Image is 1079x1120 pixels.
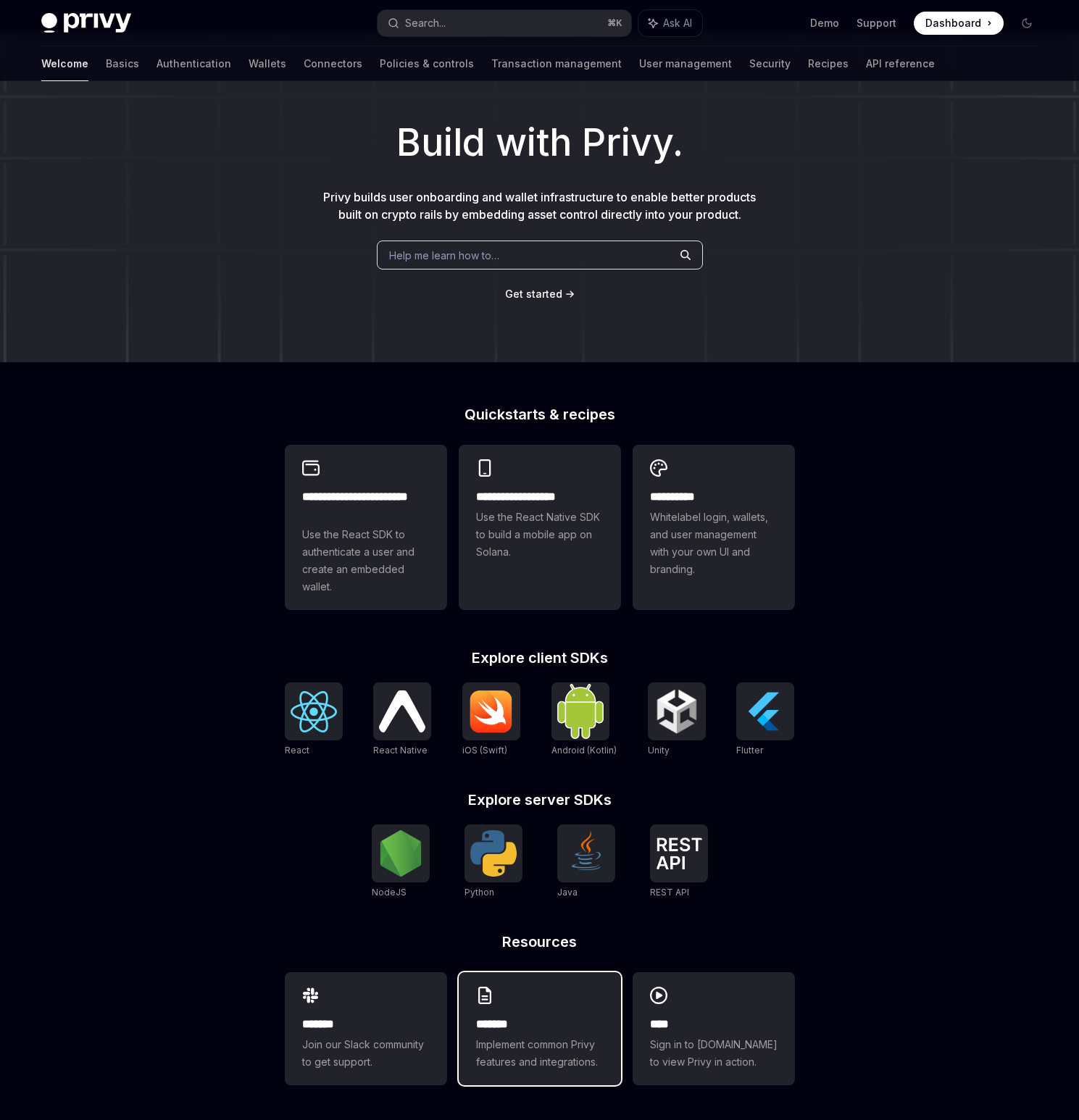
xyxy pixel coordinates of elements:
span: Python [464,887,494,898]
a: React NativeReact Native [373,682,431,758]
span: ⌘ K [607,17,622,29]
a: ReactReact [285,682,343,758]
a: PythonPython [464,824,522,900]
button: Search...⌘K [378,10,631,36]
span: Android (Kotlin) [551,745,617,756]
a: Dashboard [914,12,1004,35]
img: Android (Kotlin) [557,684,604,738]
a: ****Sign in to [DOMAIN_NAME] to view Privy in action. [633,972,795,1085]
span: iOS (Swift) [462,745,507,756]
a: User management [639,46,732,81]
img: React [291,691,337,732]
a: Transaction management [491,46,622,81]
a: Wallets [249,46,286,81]
img: iOS (Swift) [468,690,514,733]
a: **** **** **** ***Use the React Native SDK to build a mobile app on Solana. [459,445,621,610]
img: REST API [656,837,702,869]
span: Ask AI [663,16,692,30]
a: **** **Join our Slack community to get support. [285,972,447,1085]
a: NodeJSNodeJS [372,824,430,900]
div: Search... [405,14,446,32]
a: FlutterFlutter [736,682,794,758]
a: Welcome [41,46,88,81]
h2: Resources [285,935,795,949]
a: Basics [106,46,139,81]
img: Flutter [742,688,788,735]
span: Privy builds user onboarding and wallet infrastructure to enable better products built on crypto ... [323,190,756,222]
a: Recipes [808,46,849,81]
h1: Build with Privy. [23,114,1056,171]
span: Dashboard [925,16,981,30]
img: React Native [379,690,425,732]
span: Use the React SDK to authenticate a user and create an embedded wallet. [302,526,430,595]
a: **** **Implement common Privy features and integrations. [459,972,621,1085]
img: NodeJS [378,830,424,877]
span: Use the React Native SDK to build a mobile app on Solana. [476,509,604,561]
img: Java [563,830,609,877]
a: Security [749,46,791,81]
span: Get started [505,288,562,300]
a: JavaJava [557,824,615,900]
a: Policies & controls [380,46,474,81]
button: Ask AI [638,10,702,36]
a: Get started [505,287,562,301]
img: Python [470,830,517,877]
a: Demo [810,16,839,30]
img: dark logo [41,13,131,33]
span: Sign in to [DOMAIN_NAME] to view Privy in action. [650,1036,778,1071]
span: React Native [373,745,428,756]
span: React [285,745,309,756]
span: Help me learn how to… [389,248,499,263]
a: REST APIREST API [650,824,708,900]
h2: Quickstarts & recipes [285,407,795,422]
h2: Explore client SDKs [285,651,795,665]
span: Java [557,887,578,898]
a: Android (Kotlin)Android (Kotlin) [551,682,617,758]
span: Unity [648,745,670,756]
span: Join our Slack community to get support. [302,1036,430,1071]
span: Flutter [736,745,763,756]
a: API reference [866,46,935,81]
span: Whitelabel login, wallets, and user management with your own UI and branding. [650,509,778,578]
a: Connectors [304,46,362,81]
span: REST API [650,887,689,898]
img: Unity [654,688,700,735]
button: Toggle dark mode [1015,12,1038,35]
a: Authentication [157,46,231,81]
h2: Explore server SDKs [285,793,795,807]
a: **** *****Whitelabel login, wallets, and user management with your own UI and branding. [633,445,795,610]
span: NodeJS [372,887,407,898]
span: Implement common Privy features and integrations. [476,1036,604,1071]
a: iOS (Swift)iOS (Swift) [462,682,520,758]
a: Support [857,16,896,30]
a: UnityUnity [648,682,706,758]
